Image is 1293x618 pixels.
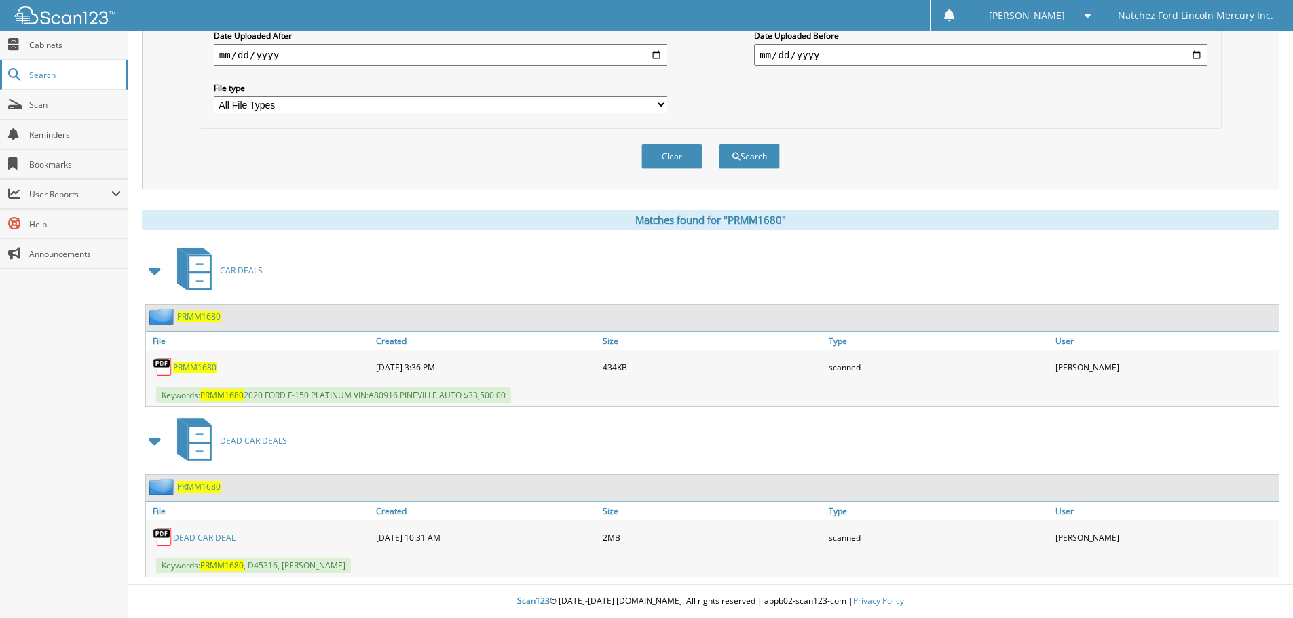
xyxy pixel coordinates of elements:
[825,353,1052,381] div: scanned
[1052,353,1279,381] div: [PERSON_NAME]
[14,6,115,24] img: scan123-logo-white.svg
[373,502,599,520] a: Created
[142,210,1279,230] div: Matches found for "PRMM1680"
[373,524,599,551] div: [DATE] 10:31 AM
[214,44,667,66] input: start
[169,244,263,297] a: CAR DEALS
[146,332,373,350] a: File
[177,481,221,493] a: PRMM1680
[599,353,826,381] div: 434KB
[825,524,1052,551] div: scanned
[517,595,550,606] span: Scan123
[169,414,287,467] a: DEAD CAR DEALS
[825,332,1052,350] a: Type
[599,502,826,520] a: Size
[153,527,173,547] img: PDF.png
[29,159,121,170] span: Bookmarks
[599,524,826,551] div: 2MB
[1052,502,1279,520] a: User
[153,357,173,377] img: PDF.png
[156,558,351,573] span: Keywords: , D45316, [PERSON_NAME]
[29,129,121,140] span: Reminders
[1118,12,1273,20] span: Natchez Ford Lincoln Mercury Inc.
[149,308,177,325] img: folder2.png
[146,502,373,520] a: File
[754,44,1207,66] input: end
[173,532,236,543] a: DEAD CAR DEAL
[825,502,1052,520] a: Type
[200,389,244,401] span: PRMM1680
[1052,524,1279,551] div: [PERSON_NAME]
[156,387,511,403] span: Keywords: 2020 FORD F-150 PLATINUM VIN:A80916 PINEVILLE AUTO $33,500.00
[373,332,599,350] a: Created
[29,99,121,111] span: Scan
[754,30,1207,41] label: Date Uploaded Before
[173,362,217,373] a: PRMM1680
[29,69,119,81] span: Search
[29,218,121,230] span: Help
[719,144,780,169] button: Search
[200,560,244,571] span: PRMM1680
[128,585,1293,618] div: © [DATE]-[DATE] [DOMAIN_NAME]. All rights reserved | appb02-scan123-com |
[989,12,1065,20] span: [PERSON_NAME]
[853,595,904,606] a: Privacy Policy
[29,248,121,260] span: Announcements
[373,353,599,381] div: [DATE] 3:36 PM
[1052,332,1279,350] a: User
[220,265,263,276] span: CAR DEALS
[599,332,826,350] a: Size
[29,39,121,51] span: Cabinets
[214,30,667,41] label: Date Uploaded After
[29,189,111,200] span: User Reports
[220,435,287,446] span: DEAD CAR DEALS
[149,478,177,495] img: folder2.png
[177,311,221,322] a: PRMM1680
[214,82,667,94] label: File type
[641,144,702,169] button: Clear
